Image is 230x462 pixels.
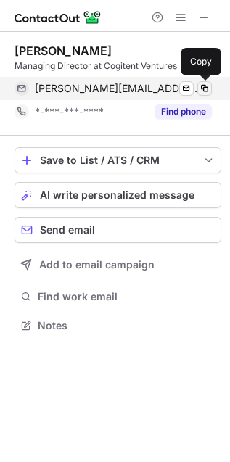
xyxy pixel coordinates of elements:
div: Managing Director at Cogitent Ventures [15,59,221,73]
button: Add to email campaign [15,252,221,278]
span: [PERSON_NAME][EMAIL_ADDRESS][DOMAIN_NAME] [35,82,201,95]
span: Add to email campaign [39,259,155,271]
button: Find work email [15,286,221,307]
span: Notes [38,319,215,332]
span: Find work email [38,290,215,303]
span: AI write personalized message [40,189,194,201]
button: Reveal Button [155,104,212,119]
button: Send email [15,217,221,243]
button: save-profile-one-click [15,147,221,173]
img: ContactOut v5.3.10 [15,9,102,26]
button: Notes [15,315,221,336]
button: AI write personalized message [15,182,221,208]
div: [PERSON_NAME] [15,44,112,58]
div: Save to List / ATS / CRM [40,154,196,166]
span: Send email [40,224,95,236]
